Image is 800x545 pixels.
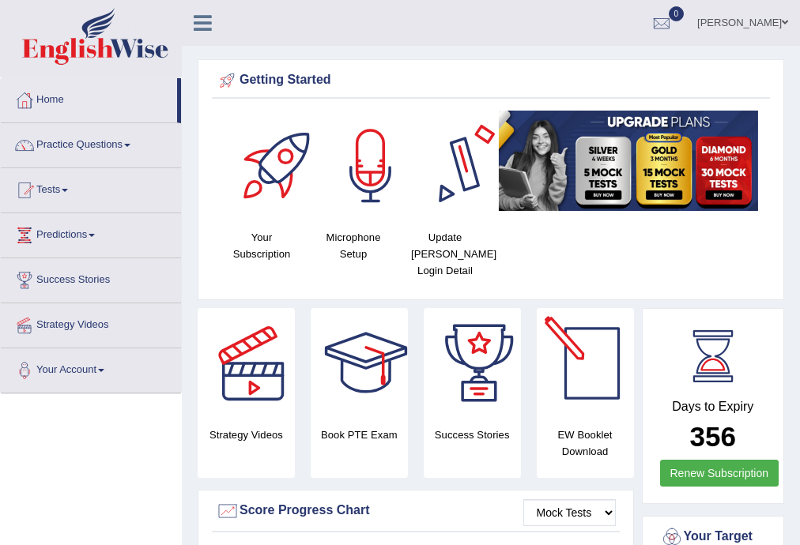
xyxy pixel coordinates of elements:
h4: EW Booklet Download [537,427,634,460]
a: Strategy Videos [1,303,181,343]
a: Home [1,78,177,118]
h4: Book PTE Exam [311,427,408,443]
img: small5.jpg [499,111,758,211]
h4: Success Stories [424,427,521,443]
a: Your Account [1,348,181,388]
a: Success Stories [1,258,181,298]
div: Getting Started [216,69,766,92]
a: Renew Subscription [660,460,779,487]
a: Practice Questions [1,123,181,163]
h4: Update [PERSON_NAME] Login Detail [407,229,483,279]
h4: Your Subscription [224,229,300,262]
a: Predictions [1,213,181,253]
div: Score Progress Chart [216,499,616,523]
h4: Strategy Videos [198,427,295,443]
a: Tests [1,168,181,208]
h4: Microphone Setup [315,229,391,262]
span: 0 [669,6,685,21]
h4: Days to Expiry [660,400,767,414]
b: 356 [690,421,736,452]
